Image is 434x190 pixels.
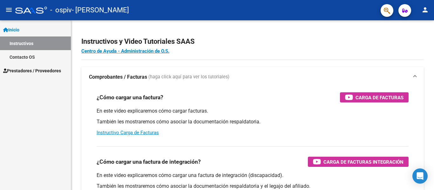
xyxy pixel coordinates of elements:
[97,108,409,115] p: En este video explicaremos cómo cargar facturas.
[81,67,424,87] mat-expansion-panel-header: Comprobantes / Facturas (haga click aquí para ver los tutoriales)
[72,3,129,17] span: - [PERSON_NAME]
[3,67,61,74] span: Prestadores / Proveedores
[97,183,409,190] p: También les mostraremos cómo asociar la documentación respaldatoria y el legajo del afiliado.
[81,48,169,54] a: Centro de Ayuda - Administración de O.S.
[81,36,424,48] h2: Instructivos y Video Tutoriales SAAS
[308,157,409,167] button: Carga de Facturas Integración
[97,130,159,135] a: Instructivo Carga de Facturas
[97,172,409,179] p: En este video explicaremos cómo cargar una factura de integración (discapacidad).
[97,157,201,166] h3: ¿Cómo cargar una factura de integración?
[421,6,429,14] mat-icon: person
[5,6,13,14] mat-icon: menu
[50,3,72,17] span: - ospiv
[148,74,229,81] span: (haga click aquí para ver los tutoriales)
[97,118,409,125] p: También les mostraremos cómo asociar la documentación respaldatoria.
[412,168,428,184] div: Open Intercom Messenger
[323,158,403,166] span: Carga de Facturas Integración
[89,74,147,81] strong: Comprobantes / Facturas
[97,93,163,102] h3: ¿Cómo cargar una factura?
[340,92,409,102] button: Carga de Facturas
[3,26,19,33] span: Inicio
[356,94,403,102] span: Carga de Facturas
